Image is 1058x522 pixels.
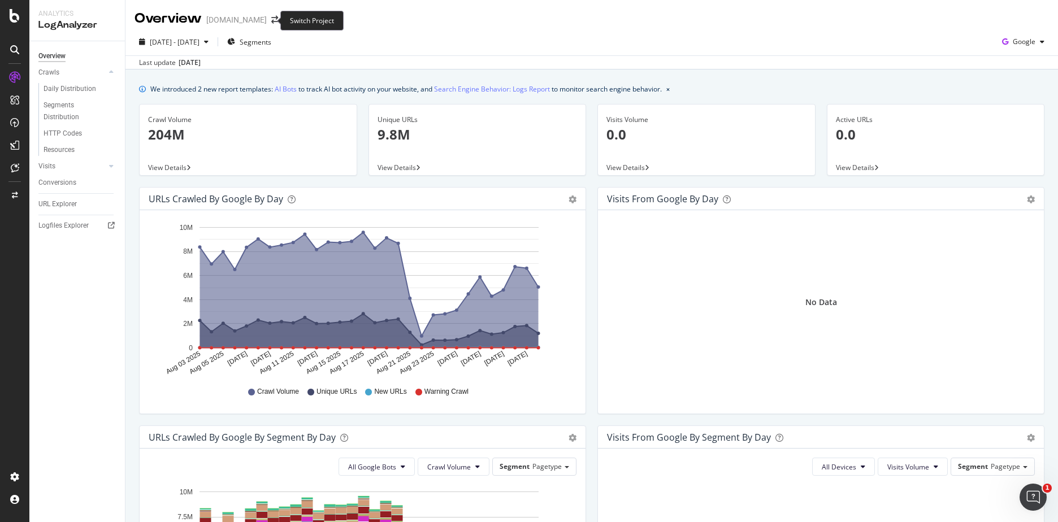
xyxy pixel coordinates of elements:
[328,350,365,376] text: Aug 17 2025
[44,83,96,95] div: Daily Distribution
[606,115,806,125] div: Visits Volume
[878,458,948,476] button: Visits Volume
[427,462,471,472] span: Crawl Volume
[436,350,459,367] text: [DATE]
[164,350,202,376] text: Aug 03 2025
[805,297,837,308] div: No Data
[366,350,389,367] text: [DATE]
[459,350,482,367] text: [DATE]
[998,33,1049,51] button: Google
[180,224,193,232] text: 10M
[257,387,299,397] span: Crawl Volume
[305,350,342,376] text: Aug 15 2025
[275,83,297,95] a: AI Bots
[664,81,673,97] button: close banner
[887,462,929,472] span: Visits Volume
[38,67,59,79] div: Crawls
[135,9,202,28] div: Overview
[44,128,117,140] a: HTTP Codes
[822,462,856,472] span: All Devices
[38,160,55,172] div: Visits
[38,198,117,210] a: URL Explorer
[183,320,193,328] text: 2M
[148,125,348,144] p: 204M
[38,198,77,210] div: URL Explorer
[1043,484,1052,493] span: 1
[378,115,578,125] div: Unique URLs
[135,33,213,51] button: [DATE] - [DATE]
[150,83,662,95] div: We introduced 2 new report templates: to track AI bot activity on your website, and to monitor se...
[38,177,117,189] a: Conversions
[434,83,550,95] a: Search Engine Behavior: Logs Report
[44,99,117,123] a: Segments Distribution
[183,272,193,280] text: 6M
[38,9,116,19] div: Analytics
[148,115,348,125] div: Crawl Volume
[506,350,529,367] text: [DATE]
[280,11,344,31] div: Switch Project
[424,387,469,397] span: Warning Crawl
[271,16,278,24] div: arrow-right-arrow-left
[206,14,267,25] div: [DOMAIN_NAME]
[183,248,193,256] text: 8M
[812,458,875,476] button: All Devices
[1013,37,1035,46] span: Google
[38,19,116,32] div: LogAnalyzer
[179,58,201,68] div: [DATE]
[189,344,193,352] text: 0
[339,458,415,476] button: All Google Bots
[44,144,75,156] div: Resources
[38,50,66,62] div: Overview
[240,37,271,47] span: Segments
[483,350,505,367] text: [DATE]
[149,219,573,376] svg: A chart.
[606,125,806,144] p: 0.0
[148,163,187,172] span: View Details
[991,462,1020,471] span: Pagetype
[1020,484,1047,511] iframe: Intercom live chat
[348,462,396,472] span: All Google Bots
[607,193,718,205] div: Visits from Google by day
[296,350,319,367] text: [DATE]
[316,387,357,397] span: Unique URLs
[532,462,562,471] span: Pagetype
[378,163,416,172] span: View Details
[139,58,201,68] div: Last update
[223,33,276,51] button: Segments
[150,37,200,47] span: [DATE] - [DATE]
[378,125,578,144] p: 9.8M
[183,296,193,304] text: 4M
[44,83,117,95] a: Daily Distribution
[500,462,530,471] span: Segment
[38,177,76,189] div: Conversions
[836,115,1036,125] div: Active URLs
[38,160,106,172] a: Visits
[569,434,576,442] div: gear
[374,387,406,397] span: New URLs
[226,350,249,367] text: [DATE]
[1027,195,1035,203] div: gear
[258,350,295,376] text: Aug 11 2025
[398,350,435,376] text: Aug 23 2025
[177,513,193,521] text: 7.5M
[38,220,89,232] div: Logfiles Explorer
[1027,434,1035,442] div: gear
[44,144,117,156] a: Resources
[38,67,106,79] a: Crawls
[569,195,576,203] div: gear
[149,193,283,205] div: URLs Crawled by Google by day
[149,432,336,443] div: URLs Crawled by Google By Segment By Day
[38,50,117,62] a: Overview
[375,350,412,376] text: Aug 21 2025
[607,432,771,443] div: Visits from Google By Segment By Day
[418,458,489,476] button: Crawl Volume
[249,350,272,367] text: [DATE]
[38,220,117,232] a: Logfiles Explorer
[44,128,82,140] div: HTTP Codes
[139,83,1044,95] div: info banner
[958,462,988,471] span: Segment
[188,350,225,376] text: Aug 05 2025
[606,163,645,172] span: View Details
[44,99,106,123] div: Segments Distribution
